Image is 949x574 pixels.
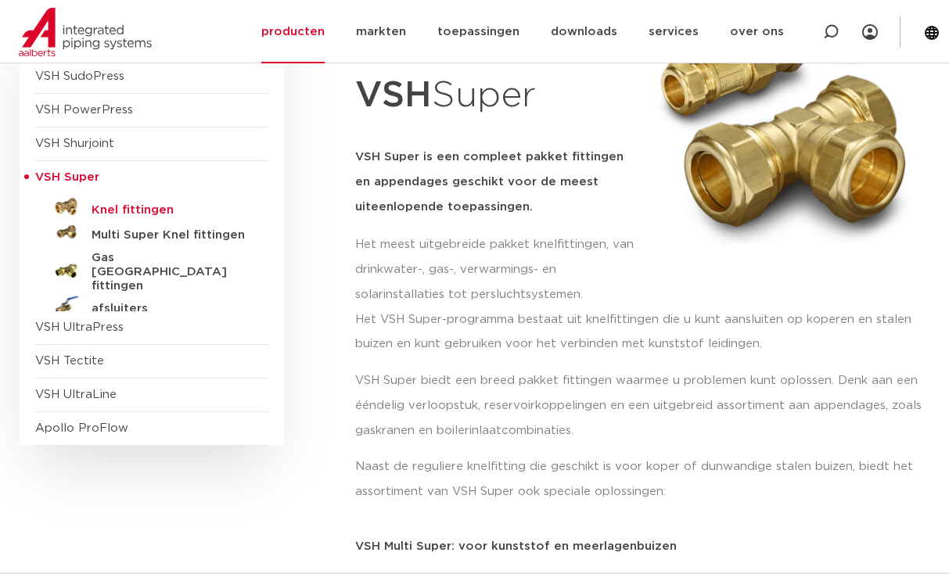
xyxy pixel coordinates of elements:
[35,321,124,333] a: VSH UltraPress
[35,138,114,149] a: VSH Shurjoint
[35,104,133,116] a: VSH PowerPress
[355,145,638,220] h5: VSH Super is een compleet pakket fittingen en appendages geschikt voor de meest uiteenlopende toe...
[355,540,930,552] p: VSH Multi Super: voor kunststof en meerlagenbuizen
[355,454,930,504] p: Naast de reguliere knelfitting die geschikt is voor koper of dunwandige stalen buizen, biedt het ...
[92,302,246,316] h5: afsluiters
[92,228,246,242] h5: Multi Super Knel fittingen
[35,293,268,318] a: afsluiters
[35,70,124,82] a: VSH SudoPress
[35,389,117,400] a: VSH UltraLine
[355,232,638,307] p: Het meest uitgebreide pakket knelfittingen, van drinkwater-, gas-, verwarmings- en solarinstallat...
[355,368,930,443] p: VSH Super biedt een breed pakket fittingen waarmee u problemen kunt oplossen. Denk aan een ééndel...
[92,203,246,217] h5: Knel fittingen
[355,66,638,126] h1: Super
[35,422,128,434] a: Apollo ProFlow
[35,195,268,220] a: Knel fittingen
[35,355,104,367] a: VSH Tectite
[35,171,99,183] span: VSH Super
[355,77,432,113] strong: VSH
[35,220,268,245] a: Multi Super Knel fittingen
[35,245,268,293] a: Gas [GEOGRAPHIC_DATA] fittingen
[355,307,930,357] p: Het VSH Super-programma bestaat uit knelfittingen die u kunt aansluiten op koperen en stalen buiz...
[92,251,246,293] h5: Gas [GEOGRAPHIC_DATA] fittingen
